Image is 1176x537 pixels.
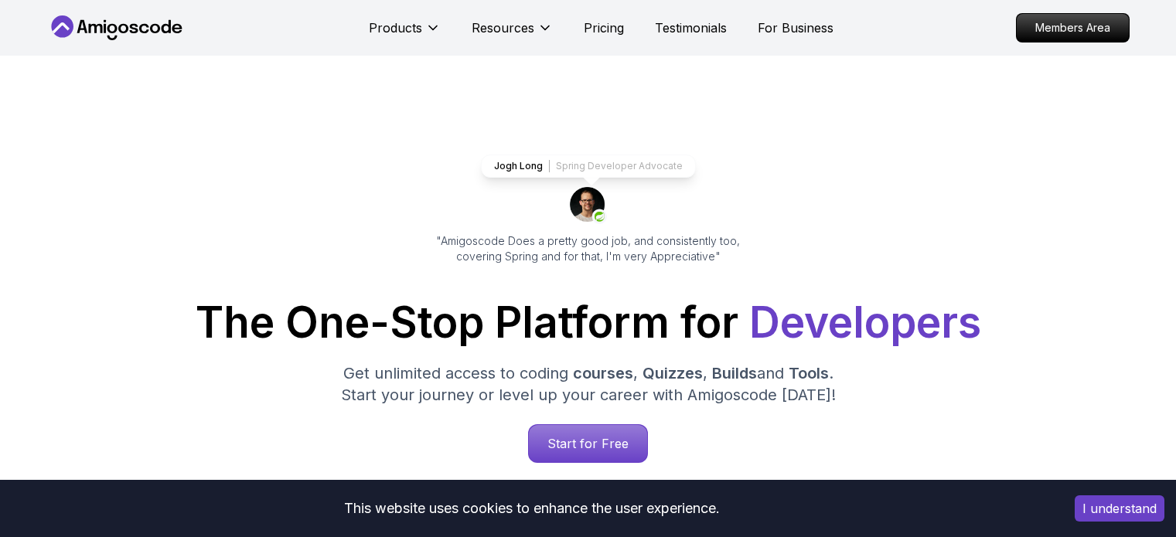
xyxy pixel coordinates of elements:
p: Products [369,19,422,37]
p: Get unlimited access to coding , , and . Start your journey or level up your career with Amigosco... [329,362,848,406]
p: Start for Free [529,425,647,462]
a: Start for Free [528,424,648,463]
span: Tools [789,364,829,382]
p: "Amigoscode Does a pretty good job, and consistently too, covering Spring and for that, I'm very ... [415,233,762,264]
button: Accept cookies [1075,495,1164,522]
a: For Business [758,19,833,37]
button: Resources [472,19,553,49]
span: Developers [749,297,981,348]
p: Jogh Long [494,160,543,172]
p: Spring Developer Advocate [556,160,683,172]
a: Pricing [584,19,624,37]
img: josh long [570,187,607,224]
h1: The One-Stop Platform for [60,301,1117,344]
span: courses [573,364,633,382]
span: Builds [712,364,757,382]
p: Resources [472,19,534,37]
p: Members Area [1017,14,1129,42]
a: Members Area [1016,13,1130,42]
a: Testimonials [655,19,727,37]
div: This website uses cookies to enhance the user experience. [12,491,1052,525]
span: Quizzes [643,364,703,382]
button: Products [369,19,441,49]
